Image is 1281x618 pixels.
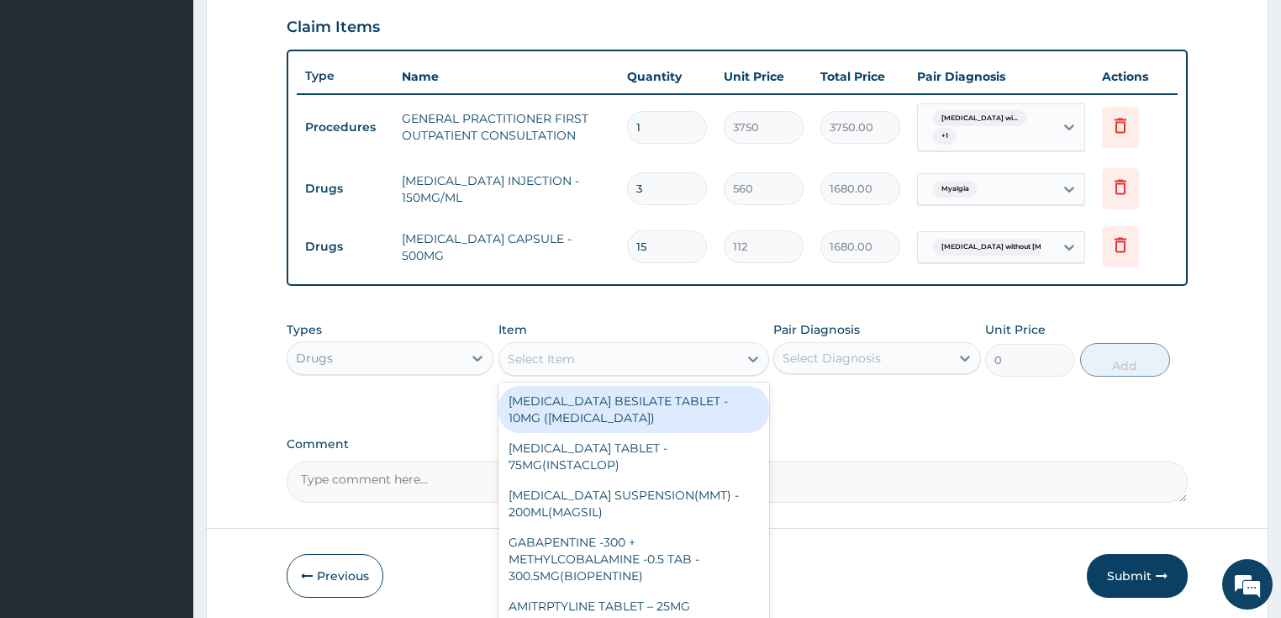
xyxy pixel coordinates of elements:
[508,351,575,367] div: Select Item
[909,60,1094,93] th: Pair Diagnosis
[393,222,619,272] td: [MEDICAL_DATA] CAPSULE - 500MG
[393,60,619,93] th: Name
[297,61,393,92] th: Type
[933,128,957,145] span: + 1
[287,437,1189,452] label: Comment
[393,102,619,152] td: GENERAL PRACTITIONER FIRST OUTPATIENT CONSULTATION
[498,321,527,338] label: Item
[812,60,909,93] th: Total Price
[985,321,1046,338] label: Unit Price
[276,8,316,49] div: Minimize live chat window
[498,480,769,527] div: [MEDICAL_DATA] SUSPENSION(MMT) - 200ML(MAGSIL)
[619,60,715,93] th: Quantity
[297,173,393,204] td: Drugs
[8,427,320,486] textarea: Type your message and hit 'Enter'
[393,164,619,214] td: [MEDICAL_DATA] INJECTION - 150MG/ML
[296,350,333,367] div: Drugs
[715,60,812,93] th: Unit Price
[933,181,978,198] span: Myalgia
[773,321,860,338] label: Pair Diagnosis
[933,110,1026,127] span: [MEDICAL_DATA] wi...
[933,239,1103,256] span: [MEDICAL_DATA] without [MEDICAL_DATA]
[1087,554,1188,598] button: Submit
[287,18,380,37] h3: Claim Items
[498,433,769,480] div: [MEDICAL_DATA] TABLET - 75MG(INSTACLOP)
[287,554,383,598] button: Previous
[297,112,393,143] td: Procedures
[498,386,769,433] div: [MEDICAL_DATA] BESILATE TABLET - 10MG ([MEDICAL_DATA])
[87,94,282,116] div: Chat with us now
[297,231,393,262] td: Drugs
[31,84,68,126] img: d_794563401_company_1708531726252_794563401
[1094,60,1178,93] th: Actions
[1080,343,1170,377] button: Add
[287,323,322,337] label: Types
[498,527,769,591] div: GABAPENTINE -300 + METHYLCOBALAMINE -0.5 TAB - 300.5MG(BIOPENTINE)
[783,350,881,367] div: Select Diagnosis
[98,196,232,366] span: We're online!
